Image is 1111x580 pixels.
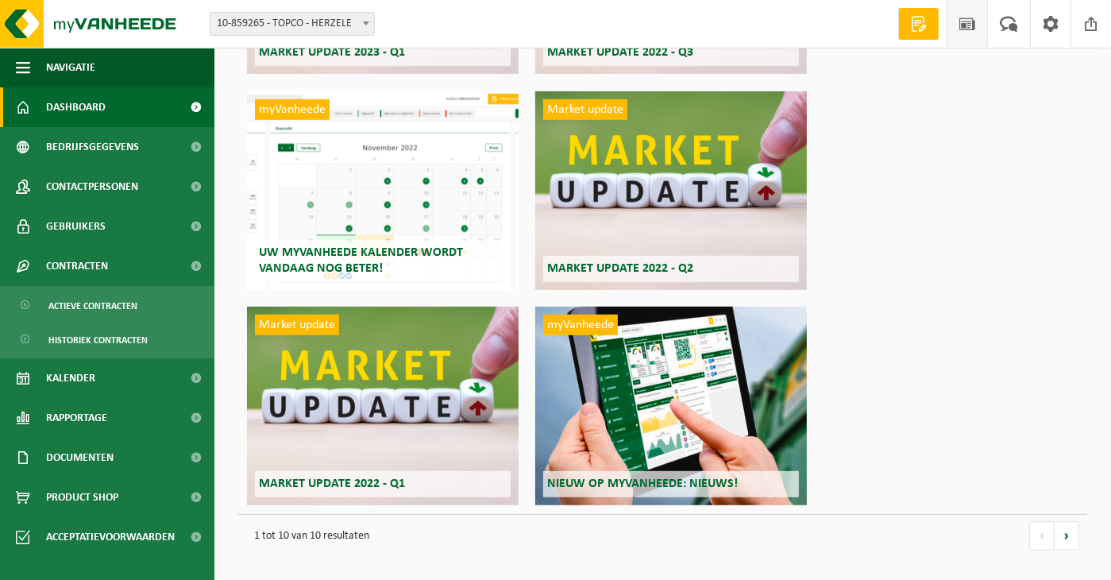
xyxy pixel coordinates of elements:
[46,48,95,87] span: Navigatie
[543,99,627,120] span: Market update
[543,315,618,335] span: myVanheede
[246,523,1013,550] p: 1 tot 10 van 10 resultaten
[259,246,463,274] span: Uw myVanheede kalender wordt vandaag nog beter!
[547,262,693,275] span: Market update 2022 - Q2
[46,167,138,207] span: Contactpersonen
[210,13,374,35] span: 10-859265 - TOPCO - HERZELE
[259,478,405,490] span: Market update 2022 - Q1
[1029,521,1055,551] a: vorige
[535,91,807,290] a: Market update Market update 2022 - Q2
[1055,521,1079,551] a: volgende
[255,315,339,335] span: Market update
[259,46,405,59] span: Market update 2023 - Q1
[210,12,375,36] span: 10-859265 - TOPCO - HERZELE
[547,46,693,59] span: Market update 2022 - Q3
[46,398,107,438] span: Rapportage
[547,478,738,490] span: Nieuw op myVanheede: Nieuws!
[535,307,807,505] a: myVanheede Nieuw op myVanheede: Nieuws!
[4,290,210,320] a: Actieve contracten
[46,438,114,478] span: Documenten
[46,127,139,167] span: Bedrijfsgegevens
[46,358,95,398] span: Kalender
[48,325,148,355] span: Historiek contracten
[247,91,519,290] a: myVanheede Uw myVanheede kalender wordt vandaag nog beter!
[255,99,330,120] span: myVanheede
[46,246,108,286] span: Contracten
[46,478,118,517] span: Product Shop
[48,291,137,321] span: Actieve contracten
[247,307,519,505] a: Market update Market update 2022 - Q1
[46,517,175,557] span: Acceptatievoorwaarden
[46,207,106,246] span: Gebruikers
[4,324,210,354] a: Historiek contracten
[46,87,106,127] span: Dashboard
